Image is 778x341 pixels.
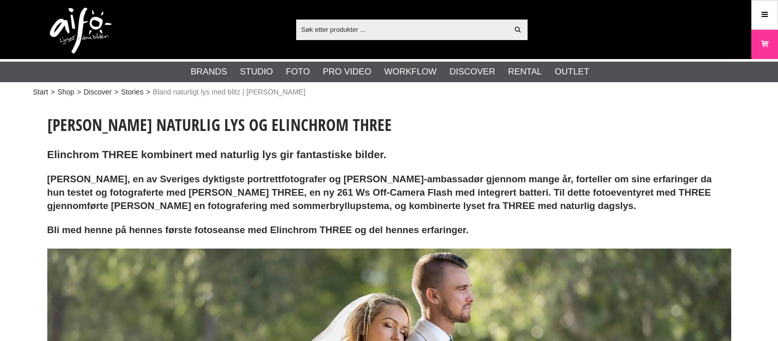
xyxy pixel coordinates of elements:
a: Foto [286,65,310,79]
a: Brands [191,65,227,79]
h1: [PERSON_NAME] naturlig lys og Elinchrom THREE [47,113,731,136]
h3: Bli med henne på hennes første fotoseanse med Elinchrom THREE og del hennes erfaringer. [47,223,731,237]
a: Discover [449,65,495,79]
input: Søk etter produkter ... [296,22,509,37]
a: Outlet [555,65,589,79]
a: Discover [84,87,112,98]
span: Elinchrom THREE kombinert med naturlig lys gir fantastiske bilder. [47,148,387,160]
img: logo.png [50,8,112,54]
span: > [51,87,55,98]
a: Studio [240,65,273,79]
a: Rental [508,65,542,79]
span: > [146,87,150,98]
span: Bland naturligt lys med blitz | [PERSON_NAME] [153,87,305,98]
span: > [77,87,81,98]
a: Shop [58,87,75,98]
a: Workflow [384,65,437,79]
a: Stories [121,87,143,98]
h3: [PERSON_NAME], en av Sveriges dyktigste portrettfotografer og [PERSON_NAME]-ambassadør gjennom ma... [47,173,731,213]
span: > [114,87,118,98]
a: Pro Video [323,65,371,79]
a: Start [33,87,48,98]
